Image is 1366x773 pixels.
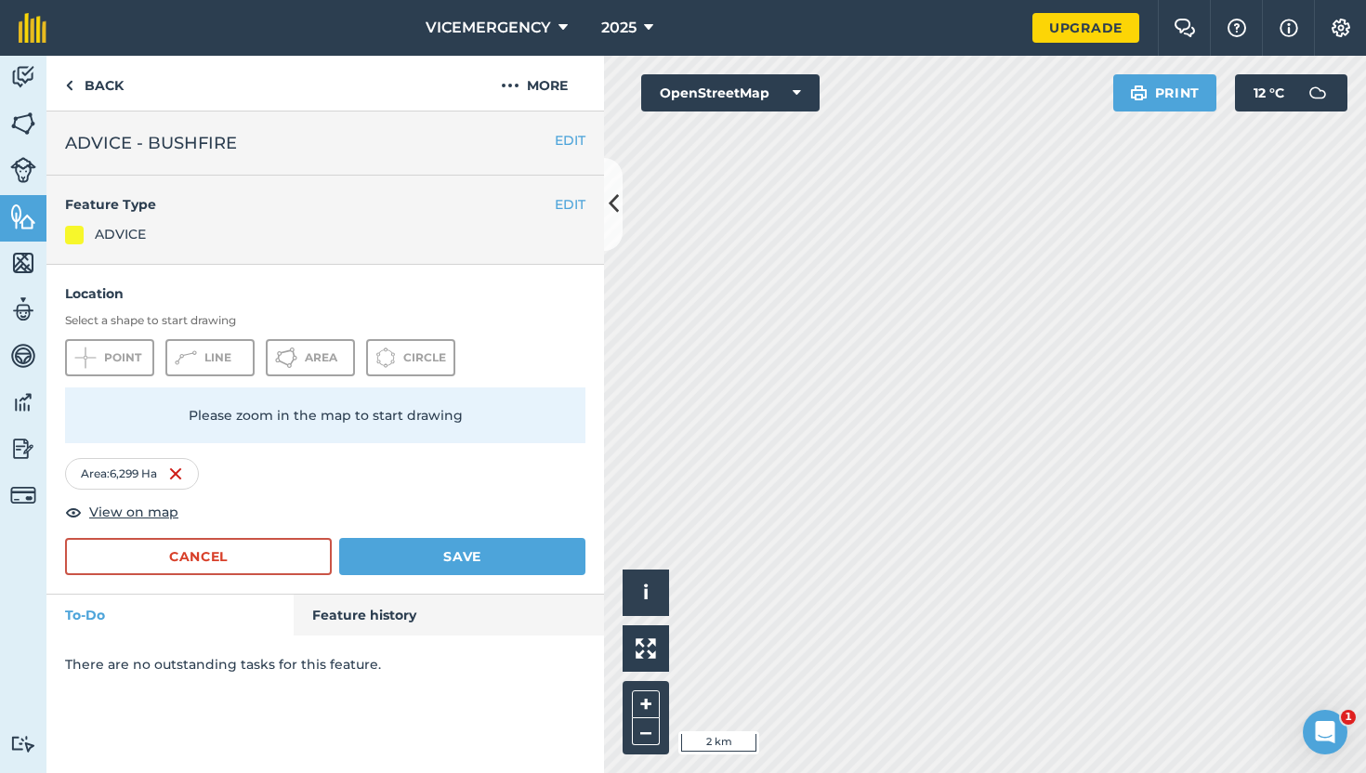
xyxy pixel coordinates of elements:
[95,224,146,244] div: ADVICE
[1299,74,1336,111] img: svg+xml;base64,PD94bWwgdmVyc2lvbj0iMS4wIiBlbmNvZGluZz0idXRmLTgiPz4KPCEtLSBHZW5lcmF0b3I6IEFkb2JlIE...
[643,581,649,604] span: i
[366,339,455,376] button: Circle
[10,203,36,230] img: svg+xml;base64,PHN2ZyB4bWxucz0iaHR0cDovL3d3dy53My5vcmcvMjAwMC9zdmciIHdpZHRoPSI1NiIgaGVpZ2h0PSI2MC...
[1280,17,1298,39] img: svg+xml;base64,PHN2ZyB4bWxucz0iaHR0cDovL3d3dy53My5vcmcvMjAwMC9zdmciIHdpZHRoPSIxNyIgaGVpZ2h0PSIxNy...
[65,313,585,328] h3: Select a shape to start drawing
[10,342,36,370] img: svg+xml;base64,PD94bWwgdmVyc2lvbj0iMS4wIiBlbmNvZGluZz0idXRmLTgiPz4KPCEtLSBHZW5lcmF0b3I6IEFkb2JlIE...
[65,283,585,304] h4: Location
[294,595,605,635] a: Feature history
[65,194,555,215] h4: Feature Type
[10,110,36,138] img: svg+xml;base64,PHN2ZyB4bWxucz0iaHR0cDovL3d3dy53My5vcmcvMjAwMC9zdmciIHdpZHRoPSI1NiIgaGVpZ2h0PSI2MC...
[305,350,337,365] span: Area
[623,570,669,616] button: i
[632,690,660,718] button: +
[46,56,142,111] a: Back
[555,194,585,215] button: EDIT
[65,387,585,443] div: Please zoom in the map to start drawing
[65,130,585,156] h2: ADVICE - BUSHFIRE
[555,130,585,151] button: EDIT
[601,17,637,39] span: 2025
[501,74,519,97] img: svg+xml;base64,PHN2ZyB4bWxucz0iaHR0cDovL3d3dy53My5vcmcvMjAwMC9zdmciIHdpZHRoPSIyMCIgaGVpZ2h0PSIyNC...
[10,249,36,277] img: svg+xml;base64,PHN2ZyB4bWxucz0iaHR0cDovL3d3dy53My5vcmcvMjAwMC9zdmciIHdpZHRoPSI1NiIgaGVpZ2h0PSI2MC...
[339,538,585,575] button: Save
[65,339,154,376] button: Point
[65,501,82,523] img: svg+xml;base64,PHN2ZyB4bWxucz0iaHR0cDovL3d3dy53My5vcmcvMjAwMC9zdmciIHdpZHRoPSIxOCIgaGVpZ2h0PSIyNC...
[1130,82,1148,104] img: svg+xml;base64,PHN2ZyB4bWxucz0iaHR0cDovL3d3dy53My5vcmcvMjAwMC9zdmciIHdpZHRoPSIxOSIgaGVpZ2h0PSIyNC...
[65,654,585,675] p: There are no outstanding tasks for this feature.
[1254,74,1284,111] span: 12 ° C
[89,502,178,522] span: View on map
[10,735,36,753] img: svg+xml;base64,PD94bWwgdmVyc2lvbj0iMS4wIiBlbmNvZGluZz0idXRmLTgiPz4KPCEtLSBHZW5lcmF0b3I6IEFkb2JlIE...
[46,595,294,635] a: To-Do
[465,56,604,111] button: More
[19,13,46,43] img: fieldmargin Logo
[1226,19,1248,37] img: A question mark icon
[1303,710,1347,754] iframe: Intercom live chat
[10,482,36,508] img: svg+xml;base64,PD94bWwgdmVyc2lvbj0iMS4wIiBlbmNvZGluZz0idXRmLTgiPz4KPCEtLSBHZW5lcmF0b3I6IEFkb2JlIE...
[1235,74,1347,111] button: 12 °C
[1330,19,1352,37] img: A cog icon
[104,350,141,365] span: Point
[10,63,36,91] img: svg+xml;base64,PD94bWwgdmVyc2lvbj0iMS4wIiBlbmNvZGluZz0idXRmLTgiPz4KPCEtLSBHZW5lcmF0b3I6IEFkb2JlIE...
[65,538,332,575] button: Cancel
[641,74,820,111] button: OpenStreetMap
[636,638,656,659] img: Four arrows, one pointing top left, one top right, one bottom right and the last bottom left
[168,463,183,485] img: svg+xml;base64,PHN2ZyB4bWxucz0iaHR0cDovL3d3dy53My5vcmcvMjAwMC9zdmciIHdpZHRoPSIxNiIgaGVpZ2h0PSIyNC...
[426,17,551,39] span: VICEMERGENCY
[1032,13,1139,43] a: Upgrade
[1174,19,1196,37] img: Two speech bubbles overlapping with the left bubble in the forefront
[10,435,36,463] img: svg+xml;base64,PD94bWwgdmVyc2lvbj0iMS4wIiBlbmNvZGluZz0idXRmLTgiPz4KPCEtLSBHZW5lcmF0b3I6IEFkb2JlIE...
[204,350,231,365] span: Line
[65,458,199,490] div: Area : 6,299 Ha
[10,388,36,416] img: svg+xml;base64,PD94bWwgdmVyc2lvbj0iMS4wIiBlbmNvZGluZz0idXRmLTgiPz4KPCEtLSBHZW5lcmF0b3I6IEFkb2JlIE...
[1341,710,1356,725] span: 1
[632,718,660,745] button: –
[266,339,355,376] button: Area
[10,157,36,183] img: svg+xml;base64,PD94bWwgdmVyc2lvbj0iMS4wIiBlbmNvZGluZz0idXRmLTgiPz4KPCEtLSBHZW5lcmF0b3I6IEFkb2JlIE...
[10,295,36,323] img: svg+xml;base64,PD94bWwgdmVyc2lvbj0iMS4wIiBlbmNvZGluZz0idXRmLTgiPz4KPCEtLSBHZW5lcmF0b3I6IEFkb2JlIE...
[65,501,178,523] button: View on map
[65,74,73,97] img: svg+xml;base64,PHN2ZyB4bWxucz0iaHR0cDovL3d3dy53My5vcmcvMjAwMC9zdmciIHdpZHRoPSI5IiBoZWlnaHQ9IjI0Ii...
[165,339,255,376] button: Line
[1113,74,1217,111] button: Print
[403,350,446,365] span: Circle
